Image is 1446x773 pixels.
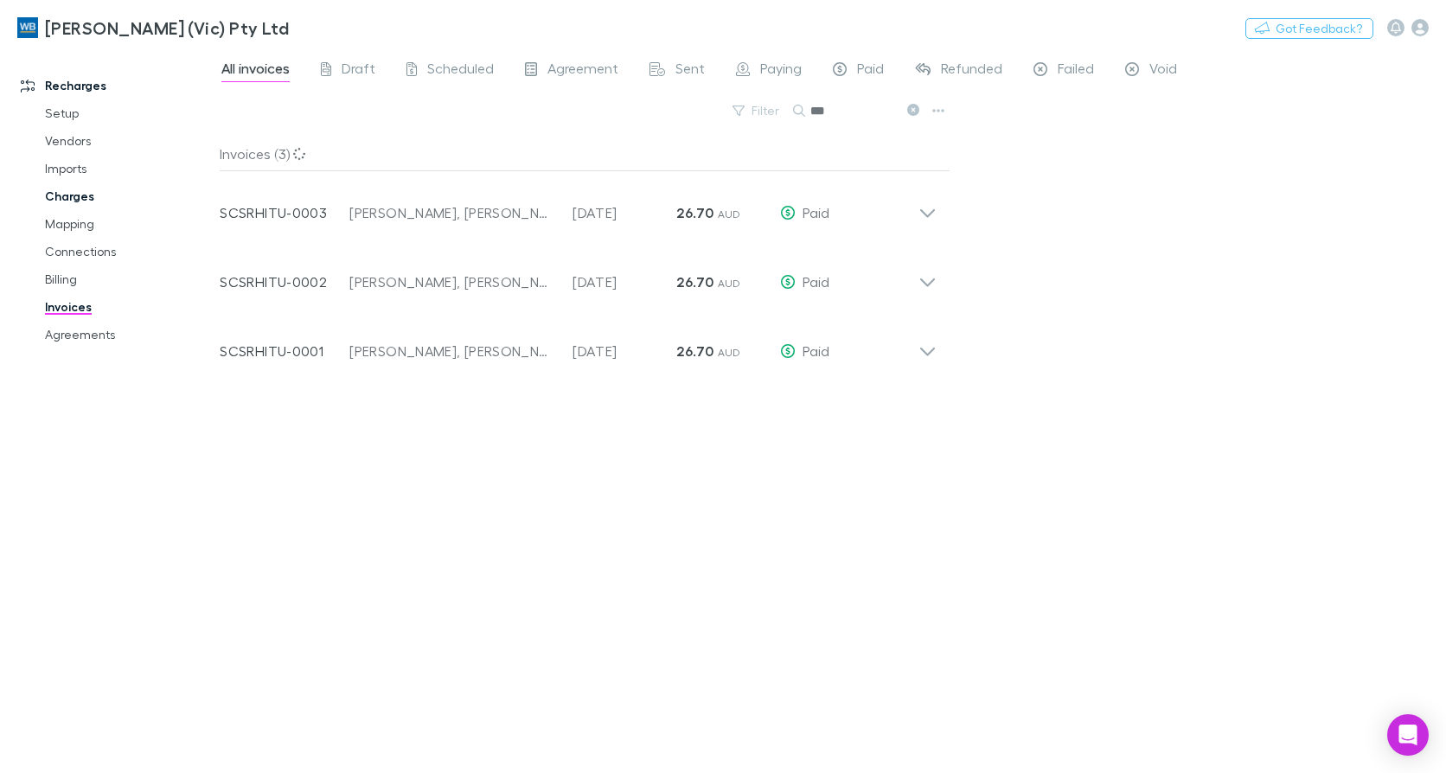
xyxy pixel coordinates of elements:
div: SCSRHITU-0002[PERSON_NAME], [PERSON_NAME][DATE]26.70 AUDPaid [206,240,950,310]
span: All invoices [221,60,290,82]
span: Sent [675,60,705,82]
button: Filter [724,100,790,121]
p: [DATE] [573,202,676,223]
a: Agreements [28,321,229,348]
span: Paid [803,273,829,290]
a: Imports [28,155,229,182]
p: SCSRHITU-0003 [220,202,349,223]
span: Void [1149,60,1177,82]
span: AUD [718,208,741,220]
span: Paying [760,60,802,82]
a: Charges [28,182,229,210]
p: SCSRHITU-0002 [220,272,349,292]
button: Got Feedback? [1245,18,1373,39]
span: Refunded [941,60,1002,82]
div: [PERSON_NAME], [PERSON_NAME] [349,202,555,223]
div: [PERSON_NAME], [PERSON_NAME] [349,272,555,292]
span: Failed [1058,60,1094,82]
span: AUD [718,277,741,290]
span: Paid [803,342,829,359]
div: SCSRHITU-0003[PERSON_NAME], [PERSON_NAME][DATE]26.70 AUDPaid [206,171,950,240]
img: William Buck (Vic) Pty Ltd's Logo [17,17,38,38]
span: Scheduled [427,60,494,82]
span: Agreement [547,60,618,82]
p: [DATE] [573,272,676,292]
div: Open Intercom Messenger [1387,714,1429,756]
a: Invoices [28,293,229,321]
a: Recharges [3,72,229,99]
strong: 26.70 [676,342,713,360]
strong: 26.70 [676,273,713,291]
span: Paid [857,60,884,82]
span: AUD [718,346,741,359]
span: Paid [803,204,829,220]
div: SCSRHITU-0001[PERSON_NAME], [PERSON_NAME][DATE]26.70 AUDPaid [206,310,950,379]
p: [DATE] [573,341,676,361]
a: Setup [28,99,229,127]
p: SCSRHITU-0001 [220,341,349,361]
a: Billing [28,265,229,293]
a: Mapping [28,210,229,238]
a: [PERSON_NAME] (Vic) Pty Ltd [7,7,299,48]
strong: 26.70 [676,204,713,221]
div: [PERSON_NAME], [PERSON_NAME] [349,341,555,361]
span: Draft [342,60,375,82]
a: Connections [28,238,229,265]
h3: [PERSON_NAME] (Vic) Pty Ltd [45,17,289,38]
a: Vendors [28,127,229,155]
